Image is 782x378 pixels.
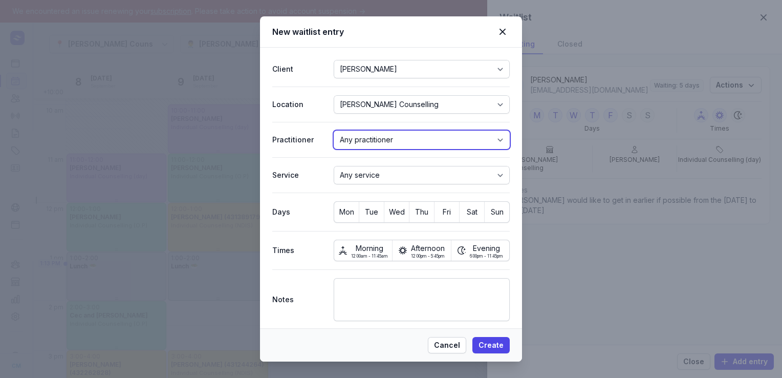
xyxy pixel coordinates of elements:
[411,243,445,254] span: Afternoon
[470,254,503,258] span: 6:00pm - 11:45pm
[272,293,325,306] div: Notes
[272,26,495,38] div: New waitlist entry
[479,339,504,351] span: Create
[411,254,445,258] span: 12:00pm - 5:45pm
[393,240,450,261] button: Afternoon12:00pm - 5:45pm
[272,169,325,181] div: Service
[351,254,388,258] span: 12:00am - 11:45am
[428,337,466,353] button: Cancel
[472,337,510,353] button: Create
[351,243,388,254] span: Morning
[272,206,325,218] div: Days
[384,205,409,219] span: Wed
[334,205,359,219] span: Mon
[359,202,384,222] button: Tue
[435,202,459,222] button: Fri
[434,339,460,351] span: Cancel
[334,240,392,261] button: Morning12:00am - 11:45am
[359,205,384,219] span: Tue
[272,134,325,146] div: Practitioner
[409,202,434,222] button: Thu
[334,202,359,222] button: Mon
[435,205,459,219] span: Fri
[485,205,509,219] span: Sun
[384,202,409,222] button: Wed
[470,243,503,254] span: Evening
[272,98,325,111] div: Location
[272,244,325,257] div: Times
[451,240,509,261] button: Evening6:00pm - 11:45pm
[485,202,509,222] button: Sun
[272,63,325,75] div: Client
[460,205,484,219] span: Sat
[460,202,484,222] button: Sat
[409,205,434,219] span: Thu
